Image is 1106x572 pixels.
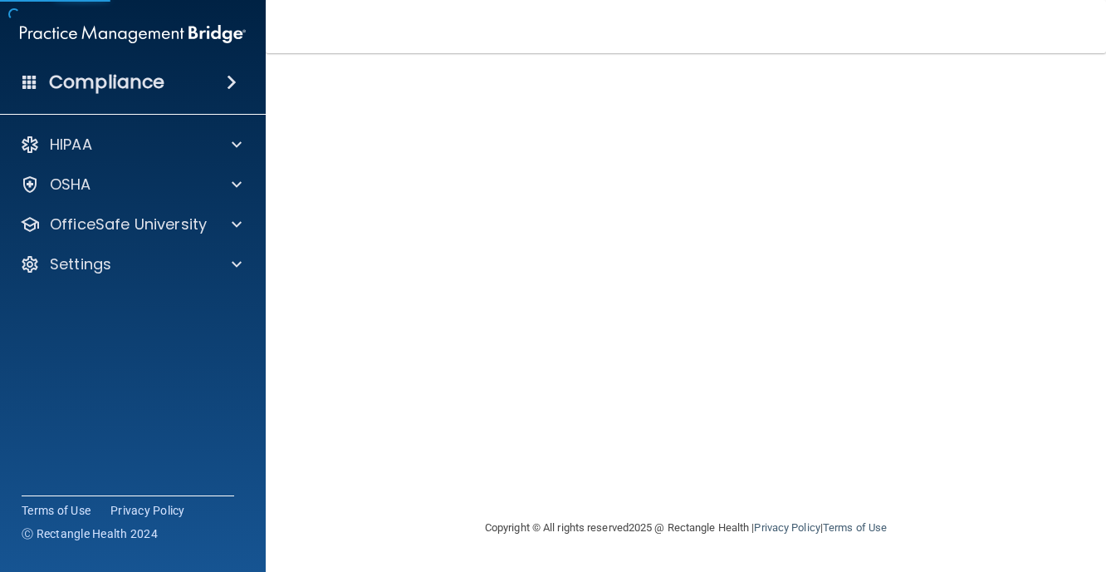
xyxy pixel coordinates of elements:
[20,175,242,195] a: OSHA
[20,214,242,234] a: OfficeSafe University
[383,501,989,555] div: Copyright © All rights reserved 2025 @ Rectangle Health | |
[20,135,242,155] a: HIPAA
[754,521,820,534] a: Privacy Policy
[49,71,164,94] h4: Compliance
[20,254,242,274] a: Settings
[50,254,111,274] p: Settings
[50,135,92,155] p: HIPAA
[110,502,185,519] a: Privacy Policy
[50,214,207,234] p: OfficeSafe University
[823,521,887,534] a: Terms of Use
[22,502,91,519] a: Terms of Use
[22,525,158,542] span: Ⓒ Rectangle Health 2024
[20,17,246,51] img: PMB logo
[50,175,91,195] p: OSHA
